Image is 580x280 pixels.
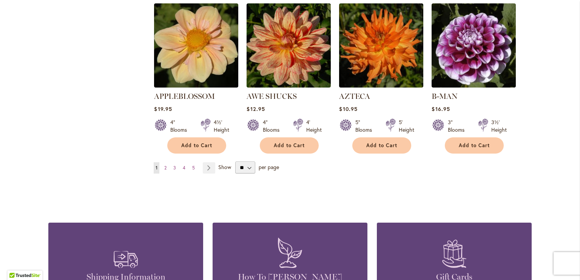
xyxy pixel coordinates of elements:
img: AZTECA [339,3,423,88]
span: Add to Cart [366,142,397,149]
button: Add to Cart [260,137,319,154]
a: B-MAN [432,92,458,101]
span: 1 [156,165,157,171]
a: 2 [162,162,168,174]
div: 4½' Height [214,118,229,134]
iframe: Launch Accessibility Center [6,253,27,274]
div: 3½' Height [491,118,507,134]
img: APPLEBLOSSOM [154,3,238,88]
a: AZTECA [339,82,423,89]
div: 4' Height [306,118,322,134]
span: 3 [173,165,176,171]
button: Add to Cart [352,137,411,154]
span: $16.95 [432,105,450,112]
button: Add to Cart [445,137,504,154]
div: 4" Blooms [263,118,284,134]
a: 3 [171,162,178,174]
img: AWE SHUCKS [247,3,331,88]
a: APPLEBLOSSOM [154,82,238,89]
span: Add to Cart [181,142,212,149]
span: 2 [164,165,167,171]
a: 5 [190,162,197,174]
div: 5" Blooms [355,118,376,134]
button: Add to Cart [167,137,226,154]
span: Show [218,163,231,171]
div: 3" Blooms [448,118,469,134]
a: AWE SHUCKS [247,82,331,89]
span: 5 [192,165,195,171]
span: 4 [183,165,185,171]
a: AWE SHUCKS [247,92,297,101]
a: 4 [181,162,187,174]
a: B-MAN [432,82,516,89]
a: AZTECA [339,92,370,101]
img: B-MAN [432,3,516,88]
span: $12.95 [247,105,265,112]
span: $19.95 [154,105,172,112]
div: 5' Height [399,118,414,134]
span: Add to Cart [274,142,305,149]
a: APPLEBLOSSOM [154,92,215,101]
span: Add to Cart [459,142,490,149]
div: 4" Blooms [170,118,191,134]
span: $10.95 [339,105,357,112]
span: per page [259,163,279,171]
